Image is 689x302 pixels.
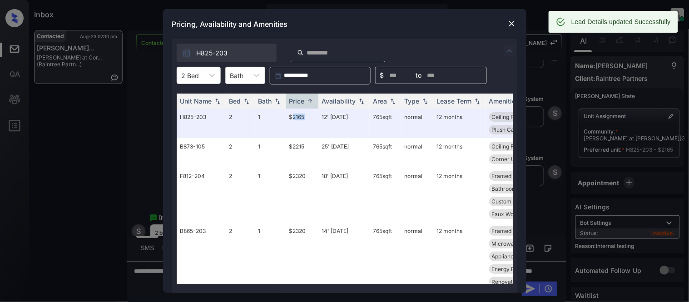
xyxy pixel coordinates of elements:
[255,223,286,290] td: 1
[229,97,241,105] div: Bed
[318,138,370,168] td: 25' [DATE]
[289,97,305,105] div: Price
[226,109,255,138] td: 2
[286,168,318,223] td: $2320
[255,168,286,223] td: 1
[177,138,226,168] td: B873-105
[177,109,226,138] td: H825-203
[401,168,433,223] td: normal
[197,48,228,58] span: H825-203
[226,168,255,223] td: 2
[373,97,387,105] div: Area
[421,98,430,104] img: sorting
[492,185,541,192] span: Bathroom Cabine...
[401,138,433,168] td: normal
[182,49,191,58] img: icon-zuma
[492,253,539,260] span: Appliance Packa...
[401,223,433,290] td: normal
[492,198,536,205] span: Custom Cabinets
[226,138,255,168] td: 2
[433,109,486,138] td: 12 months
[322,97,356,105] div: Availability
[433,223,486,290] td: 12 months
[571,14,671,30] div: Lead Details updated Successfully
[177,223,226,290] td: B865-203
[226,223,255,290] td: 2
[318,109,370,138] td: 12' [DATE]
[507,19,516,28] img: close
[492,278,534,285] span: Renovation Lig...
[318,223,370,290] td: 14' [DATE]
[492,126,533,133] span: Plush Carpeting
[433,168,486,223] td: 12 months
[388,98,397,104] img: sorting
[492,156,522,163] span: Corner Unit
[163,9,526,39] div: Pricing, Availability and Amenities
[492,114,520,120] span: Ceiling Fan
[405,97,420,105] div: Type
[380,70,384,80] span: $
[492,266,535,272] span: Energy Efficien...
[273,98,282,104] img: sorting
[416,70,422,80] span: to
[492,211,541,218] span: Faux Wood Cover...
[286,223,318,290] td: $2320
[286,138,318,168] td: $2215
[433,138,486,168] td: 12 months
[318,168,370,223] td: 18' [DATE]
[492,228,543,234] span: Framed Bathroom...
[306,98,315,104] img: sorting
[489,97,520,105] div: Amenities
[297,49,304,57] img: icon-zuma
[255,138,286,168] td: 1
[357,98,366,104] img: sorting
[492,173,543,179] span: Framed Bathroom...
[258,97,272,105] div: Bath
[286,109,318,138] td: $2165
[504,45,515,56] img: icon-zuma
[437,97,472,105] div: Lease Term
[370,138,401,168] td: 765 sqft
[180,97,212,105] div: Unit Name
[492,143,520,150] span: Ceiling Fan
[401,109,433,138] td: normal
[213,98,222,104] img: sorting
[370,168,401,223] td: 765 sqft
[370,109,401,138] td: 765 sqft
[242,98,251,104] img: sorting
[492,240,521,247] span: Microwave
[370,223,401,290] td: 765 sqft
[473,98,482,104] img: sorting
[177,168,226,223] td: F812-204
[255,109,286,138] td: 1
